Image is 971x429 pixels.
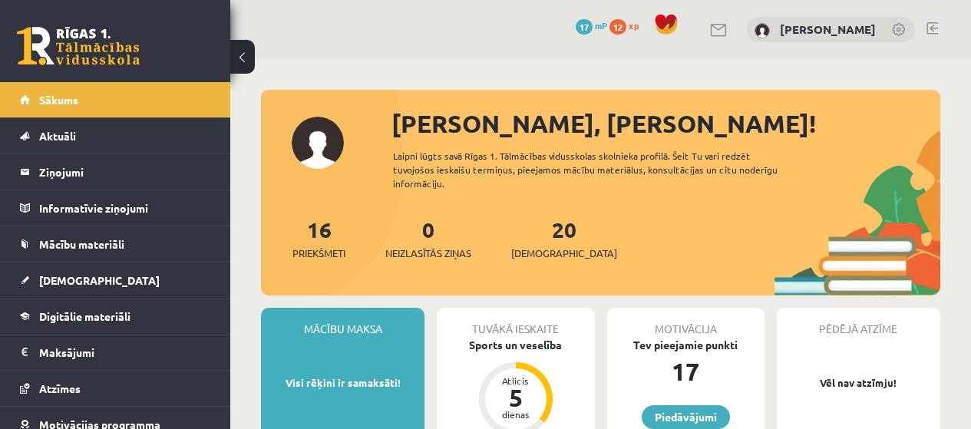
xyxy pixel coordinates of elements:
a: 12 xp [609,19,646,31]
a: Atzīmes [20,371,211,406]
a: Digitālie materiāli [20,299,211,334]
span: [DEMOGRAPHIC_DATA] [39,273,160,287]
div: dienas [493,410,539,419]
div: Mācību maksa [261,308,424,337]
div: Sports un veselība [437,337,594,353]
p: Vēl nav atzīmju! [784,375,933,391]
a: Piedāvājumi [642,405,730,429]
span: xp [629,19,639,31]
span: [DEMOGRAPHIC_DATA] [511,246,617,261]
a: [DEMOGRAPHIC_DATA] [20,262,211,298]
span: 17 [576,19,593,35]
a: Informatīvie ziņojumi [20,190,211,226]
span: 12 [609,19,626,35]
a: [PERSON_NAME] [780,21,876,37]
span: mP [595,19,607,31]
legend: Maksājumi [39,335,211,370]
a: 0Neizlasītās ziņas [385,216,471,261]
a: 20[DEMOGRAPHIC_DATA] [511,216,617,261]
div: Atlicis [493,376,539,385]
span: Mācību materiāli [39,237,124,251]
a: Rīgas 1. Tālmācības vidusskola [17,27,140,65]
div: Tev pieejamie punkti [607,337,765,353]
legend: Informatīvie ziņojumi [39,190,211,226]
span: Digitālie materiāli [39,309,130,323]
a: Maksājumi [20,335,211,370]
a: Ziņojumi [20,154,211,190]
div: Pēdējā atzīme [777,308,940,337]
span: Aktuāli [39,129,76,143]
p: Visi rēķini ir samaksāti! [269,375,417,391]
a: Aktuāli [20,118,211,153]
div: Tuvākā ieskaite [437,308,594,337]
span: Atzīmes [39,381,81,395]
div: [PERSON_NAME], [PERSON_NAME]! [391,105,940,142]
legend: Ziņojumi [39,154,211,190]
a: 17 mP [576,19,607,31]
div: Laipni lūgts savā Rīgas 1. Tālmācības vidusskolas skolnieka profilā. Šeit Tu vari redzēt tuvojošo... [393,149,801,190]
a: Mācību materiāli [20,226,211,262]
span: Priekšmeti [292,246,345,261]
span: Sākums [39,93,78,107]
a: 16Priekšmeti [292,216,345,261]
div: 17 [607,353,765,390]
div: 5 [493,385,539,410]
img: Jānis Caucis [755,23,770,38]
a: Sākums [20,82,211,117]
span: Neizlasītās ziņas [385,246,471,261]
div: Motivācija [607,308,765,337]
